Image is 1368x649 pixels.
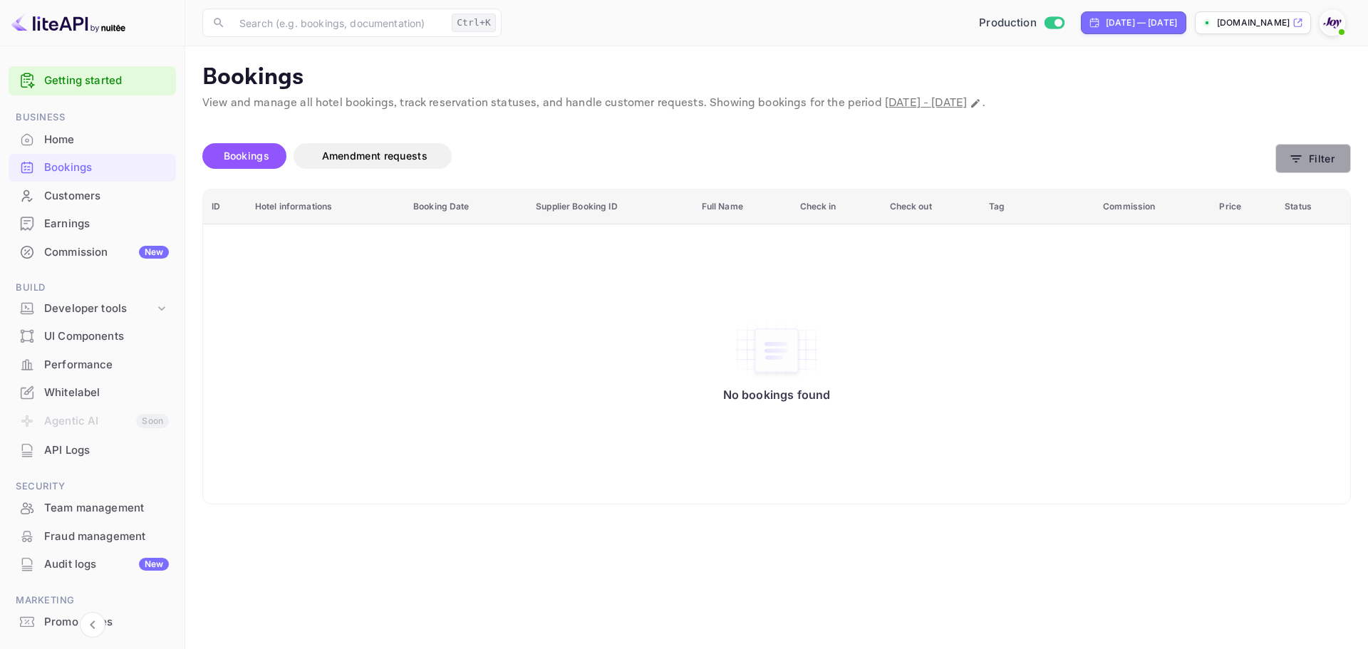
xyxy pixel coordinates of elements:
[9,296,176,321] div: Developer tools
[452,14,496,32] div: Ctrl+K
[44,132,169,148] div: Home
[44,500,169,516] div: Team management
[9,523,176,551] div: Fraud management
[9,66,176,95] div: Getting started
[9,126,176,152] a: Home
[44,160,169,176] div: Bookings
[9,437,176,463] a: API Logs
[973,15,1069,31] div: Switch to Sandbox mode
[1276,189,1350,224] th: Status
[9,379,176,407] div: Whitelabel
[1275,144,1351,173] button: Filter
[9,551,176,577] a: Audit logsNew
[1094,189,1211,224] th: Commission
[9,494,176,521] a: Team management
[792,189,881,224] th: Check in
[9,551,176,578] div: Audit logsNew
[885,95,967,110] span: [DATE] - [DATE]
[202,95,1351,112] p: View and manage all hotel bookings, track reservation statuses, and handle customer requests. Sho...
[881,189,981,224] th: Check out
[44,556,169,573] div: Audit logs
[9,479,176,494] span: Security
[139,246,169,259] div: New
[9,608,176,636] div: Promo codes
[11,11,125,34] img: LiteAPI logo
[527,189,693,224] th: Supplier Booking ID
[1321,11,1344,34] img: With Joy
[203,189,1350,504] table: booking table
[9,323,176,349] a: UI Components
[203,189,247,224] th: ID
[44,73,169,89] a: Getting started
[1217,16,1290,29] p: [DOMAIN_NAME]
[9,182,176,210] div: Customers
[231,9,446,37] input: Search (e.g. bookings, documentation)
[224,150,269,162] span: Bookings
[9,110,176,125] span: Business
[44,357,169,373] div: Performance
[9,126,176,154] div: Home
[44,442,169,459] div: API Logs
[693,189,792,224] th: Full Name
[9,154,176,182] div: Bookings
[9,351,176,379] div: Performance
[80,612,105,638] button: Collapse navigation
[9,239,176,266] div: CommissionNew
[9,608,176,635] a: Promo codes
[405,189,527,224] th: Booking Date
[44,614,169,630] div: Promo codes
[9,351,176,378] a: Performance
[202,143,1275,169] div: account-settings tabs
[9,379,176,405] a: Whitelabel
[9,182,176,209] a: Customers
[9,494,176,522] div: Team management
[322,150,427,162] span: Amendment requests
[9,523,176,549] a: Fraud management
[968,96,983,110] button: Change date range
[9,323,176,351] div: UI Components
[44,301,155,317] div: Developer tools
[979,15,1037,31] span: Production
[9,239,176,265] a: CommissionNew
[723,388,831,402] p: No bookings found
[9,593,176,608] span: Marketing
[44,244,169,261] div: Commission
[202,63,1351,92] p: Bookings
[9,210,176,237] a: Earnings
[1211,189,1276,224] th: Price
[1106,16,1177,29] div: [DATE] — [DATE]
[139,558,169,571] div: New
[247,189,405,224] th: Hotel informations
[44,188,169,204] div: Customers
[734,321,819,380] img: No bookings found
[44,216,169,232] div: Earnings
[9,154,176,180] a: Bookings
[9,210,176,238] div: Earnings
[9,437,176,464] div: API Logs
[44,529,169,545] div: Fraud management
[44,328,169,345] div: UI Components
[44,385,169,401] div: Whitelabel
[9,280,176,296] span: Build
[980,189,1094,224] th: Tag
